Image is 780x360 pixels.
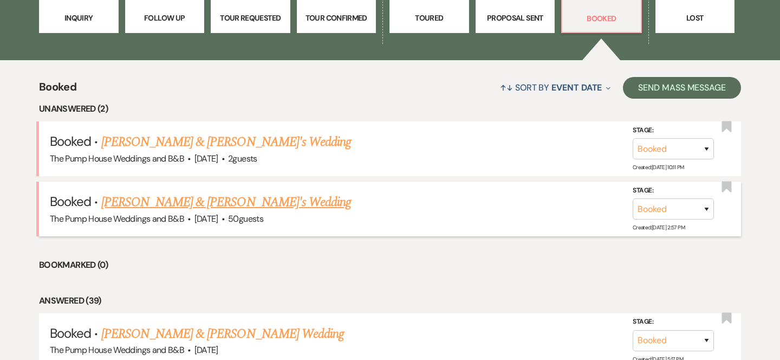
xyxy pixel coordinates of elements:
span: Booked [50,193,91,210]
span: Created: [DATE] 10:11 PM [633,164,684,171]
p: Tour Confirmed [304,12,369,24]
span: 50 guests [228,213,263,224]
span: Event Date [551,82,602,93]
span: Booked [50,133,91,150]
span: Created: [DATE] 2:57 PM [633,224,685,231]
li: Answered (39) [39,294,741,308]
span: [DATE] [194,153,218,164]
button: Send Mass Message [623,77,741,99]
p: Inquiry [46,12,112,24]
a: [PERSON_NAME] & [PERSON_NAME]'s Wedding [101,192,352,212]
span: ↑↓ [500,82,513,93]
label: Stage: [633,125,714,137]
span: Booked [50,325,91,342]
span: 2 guests [228,153,257,164]
span: [DATE] [194,344,218,356]
a: [PERSON_NAME] & [PERSON_NAME] Wedding [101,324,344,344]
label: Stage: [633,185,714,197]
p: Proposal Sent [483,12,548,24]
p: Booked [569,12,634,24]
span: The Pump House Weddings and B&B [50,344,184,356]
p: Follow Up [132,12,198,24]
label: Stage: [633,316,714,328]
p: Toured [396,12,462,24]
span: The Pump House Weddings and B&B [50,153,184,164]
a: [PERSON_NAME] & [PERSON_NAME]'s Wedding [101,132,352,152]
li: Bookmarked (0) [39,258,741,272]
p: Tour Requested [218,12,283,24]
li: Unanswered (2) [39,102,741,116]
button: Sort By Event Date [496,73,615,102]
span: The Pump House Weddings and B&B [50,213,184,224]
span: Booked [39,79,76,102]
p: Lost [662,12,728,24]
span: [DATE] [194,213,218,224]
